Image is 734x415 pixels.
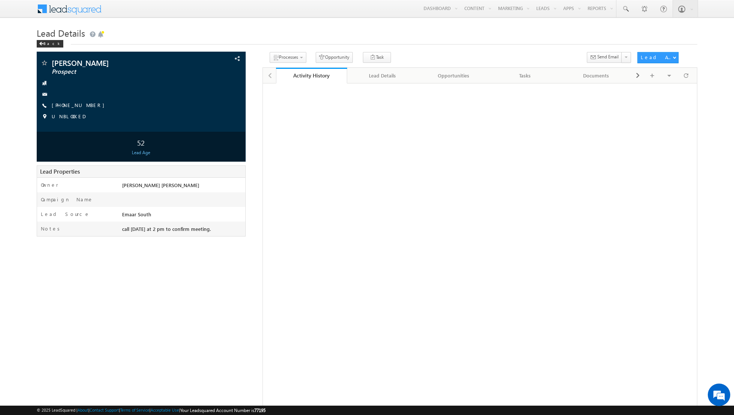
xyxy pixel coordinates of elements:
a: Tasks [489,68,561,83]
span: © 2025 LeadSquared | | | | | [37,407,266,414]
span: [PERSON_NAME] [PERSON_NAME] [122,182,199,188]
button: Opportunity [316,52,353,63]
a: Documents [561,68,632,83]
span: [PERSON_NAME] [52,59,183,67]
div: Lead Actions [641,54,673,61]
span: Send Email [597,54,619,60]
a: Lead Details [347,68,418,83]
label: Campaign Name [41,196,93,203]
label: Owner [41,181,58,188]
div: Activity History [282,72,342,79]
button: Lead Actions [637,52,679,63]
div: Opportunities [424,71,483,80]
label: Lead Source [41,211,90,217]
div: 52 [39,135,243,149]
span: Processes [279,54,298,60]
div: Documents [567,71,625,80]
span: Prospect [52,68,183,76]
div: Back [37,40,63,48]
label: Notes [41,225,63,232]
a: Terms of Service [120,408,149,412]
span: Lead Properties [40,168,80,175]
a: About [78,408,88,412]
a: Activity History [276,68,347,83]
span: UNBLOCKED [52,113,85,120]
a: Opportunities [418,68,489,83]
div: Emaar South [120,211,245,221]
div: Tasks [495,71,554,80]
span: [PHONE_NUMBER] [52,102,108,109]
span: Your Leadsquared Account Number is [180,408,266,413]
div: Lead Age [39,149,243,156]
div: Lead Details [353,71,412,80]
span: Lead Details [37,27,85,39]
button: Task [363,52,391,63]
button: Send Email [587,52,622,63]
a: Back [37,40,67,46]
span: 77195 [254,408,266,413]
span: call [DATE] at 2 pm to confirm meeting. [122,226,211,232]
a: Contact Support [90,408,119,412]
button: Processes [270,52,306,63]
a: Acceptable Use [151,408,179,412]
